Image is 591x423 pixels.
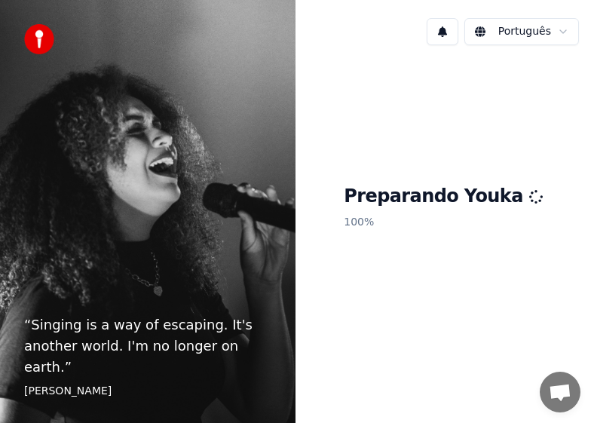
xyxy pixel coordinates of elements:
[540,372,580,412] div: Bate-papo aberto
[344,185,543,209] h1: Preparando Youka
[344,209,543,236] p: 100 %
[24,24,54,54] img: youka
[24,314,271,378] p: “ Singing is a way of escaping. It's another world. I'm no longer on earth. ”
[24,384,271,399] footer: [PERSON_NAME]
